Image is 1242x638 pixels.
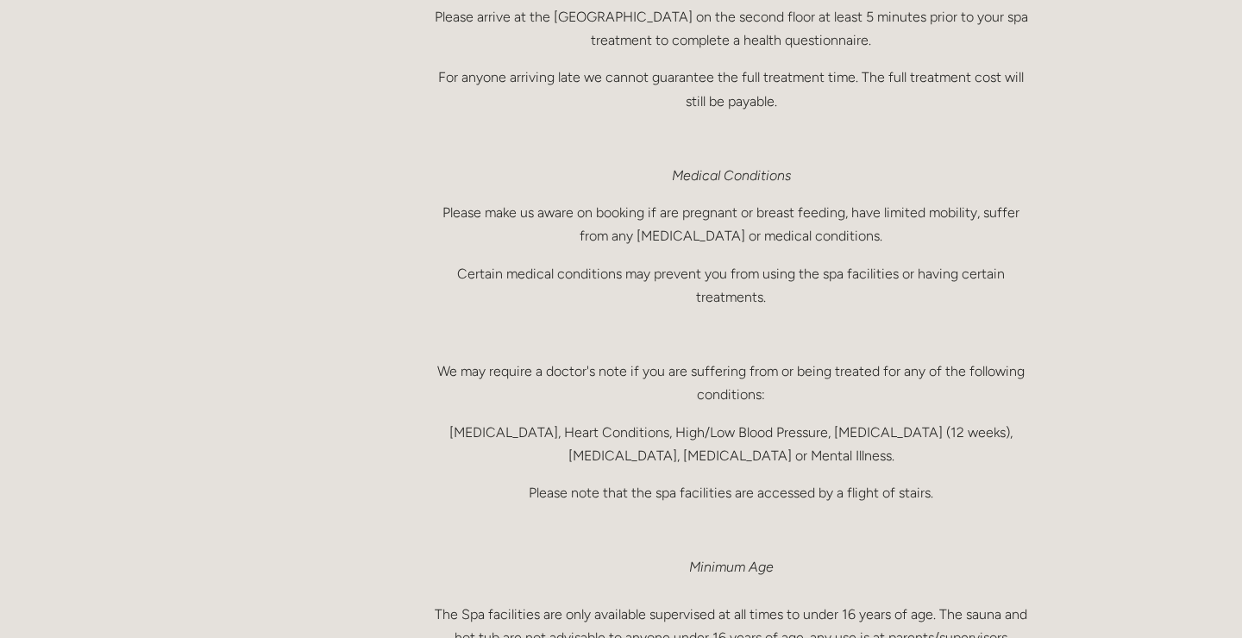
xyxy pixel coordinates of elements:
p: Please note that the spa facilities are accessed by a flight of stairs. [429,481,1033,504]
p: Certain medical conditions may prevent you from using the spa facilities or having certain treatm... [429,262,1033,309]
p: Please make us aware on booking if are pregnant or breast feeding, have limited mobility, suffer ... [429,201,1033,247]
p: [MEDICAL_DATA], Heart Conditions, High/Low Blood Pressure, [MEDICAL_DATA] (12 weeks), [MEDICAL_DA... [429,421,1033,467]
p: Please arrive at the [GEOGRAPHIC_DATA] on the second floor at least 5 minutes prior to your spa t... [429,5,1033,52]
p: For anyone arriving late we cannot guarantee the full treatment time. The full treatment cost wil... [429,66,1033,112]
em: Medical Conditions [672,167,791,184]
em: Minimum Age [689,559,774,575]
p: We may require a doctor's note if you are suffering from or being treated for any of the followin... [429,360,1033,406]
